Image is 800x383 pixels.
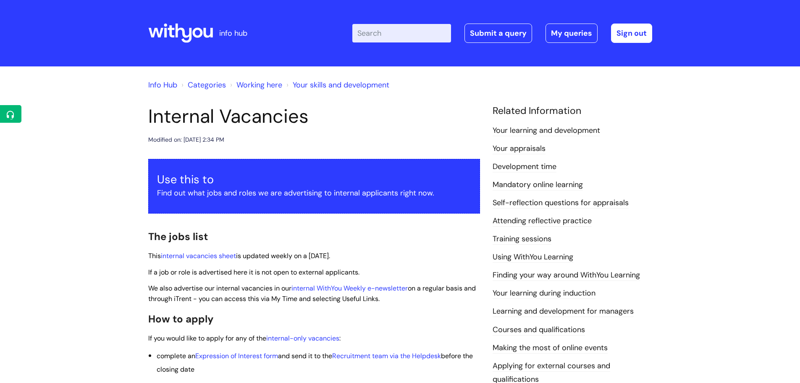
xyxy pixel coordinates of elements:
[148,230,208,243] span: The jobs list
[546,24,598,43] a: My queries
[493,325,585,335] a: Courses and qualifications
[148,80,177,90] a: Info Hub
[493,143,546,154] a: Your appraisals
[148,268,359,277] span: If a job or role is advertised here it is not open to external applicants.
[493,343,608,354] a: Making the most of online events
[148,312,214,325] span: How to apply
[219,26,247,40] p: info hub
[464,24,532,43] a: Submit a query
[293,80,389,90] a: Your skills and development
[493,252,573,263] a: Using WithYou Learning
[195,351,278,360] a: Expression of Interest form
[352,24,652,43] div: | -
[493,198,629,209] a: Self-reflection questions for appraisals
[160,365,194,374] span: losing date
[291,284,408,293] a: internal WithYou Weekly e-newsletter
[157,351,473,374] span: and send it to the before the c
[148,284,476,303] span: We also advertise our internal vacancies in our on a regular basis and through iTrent - you can a...
[148,334,341,343] span: If you would like to apply for any of the :
[236,80,282,90] a: Working here
[266,334,339,343] a: internal-only vacancies
[611,24,652,43] a: Sign out
[157,186,471,200] p: Find out what jobs and roles we are advertising to internal applicants right now.
[148,105,480,128] h1: Internal Vacancies
[284,78,389,92] li: Your skills and development
[157,173,471,186] h3: Use this to
[493,288,595,299] a: Your learning during induction
[352,24,451,42] input: Search
[493,216,592,227] a: Attending reflective practice
[493,161,556,172] a: Development time
[493,270,640,281] a: Finding your way around WithYou Learning
[157,351,195,360] span: complete an
[228,78,282,92] li: Working here
[493,234,551,245] a: Training sessions
[148,251,330,260] span: This is updated weekly on a [DATE].
[161,251,236,260] a: internal vacancies sheet
[493,105,652,117] h4: Related Information
[493,180,583,190] a: Mandatory online learning
[148,135,224,145] div: Modified on: [DATE] 2:34 PM
[179,78,226,92] li: Solution home
[493,125,600,136] a: Your learning and development
[493,306,634,317] a: Learning and development for managers
[332,351,441,360] a: Recruitment team via the Helpdesk
[188,80,226,90] a: Categories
